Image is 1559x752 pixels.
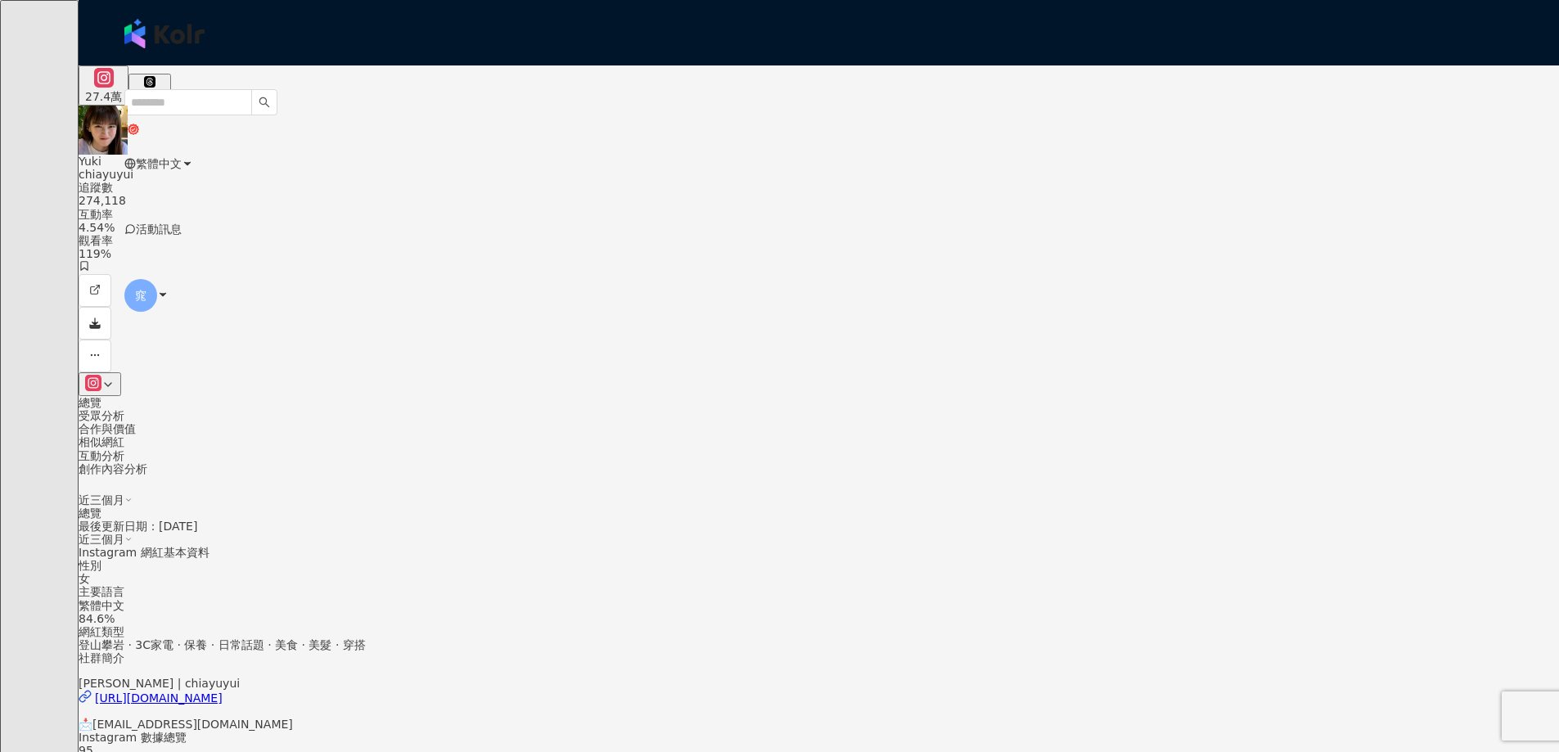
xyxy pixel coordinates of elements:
[79,106,128,155] img: KOL Avatar
[135,286,146,304] span: 窕
[79,638,366,651] span: 登山攀岩 · 3C家電 · 保養 · 日常話題 · 美食 · 美髮 · 穿搭
[79,599,1559,612] div: 繁體中文
[136,223,182,236] span: 活動訊息
[79,65,128,106] button: 27.4萬
[79,507,1559,520] div: 總覽
[79,520,1559,533] div: 最後更新日期：[DATE]
[128,74,171,106] button: 7.6萬
[79,546,1559,559] div: Instagram 網紅基本資料
[79,221,115,234] span: 4.54%
[79,612,115,625] span: 84.6%
[79,194,126,207] span: 274,118
[79,533,1559,546] div: 近三個月
[79,208,1559,221] div: 互動率
[79,247,111,260] span: 119%
[79,435,1559,448] div: 相似網紅
[95,691,223,705] div: [URL][DOMAIN_NAME]
[79,409,1559,422] div: 受眾分析
[79,234,1559,247] div: 觀看率
[79,181,1559,194] div: 追蹤數
[79,585,1559,598] div: 主要語言
[79,690,1559,705] a: [URL][DOMAIN_NAME]
[124,19,205,48] img: logo
[79,493,133,507] div: 近三個月
[79,677,240,690] span: [PERSON_NAME] | chiayuyui
[79,422,1559,435] div: 合作與價值
[79,155,1559,168] div: Yuki
[79,462,1559,475] div: 創作內容分析
[79,651,1559,664] div: 社群簡介
[259,97,270,108] span: search
[79,449,1559,462] div: 互動分析
[79,572,1559,585] div: 女
[85,90,122,103] div: 27.4萬
[79,731,1559,744] div: Instagram 數據總覽
[79,625,1559,638] div: 網紅類型
[79,168,133,181] span: chiayuyui
[79,559,1559,572] div: 性別
[79,718,293,731] span: 📩[EMAIL_ADDRESS][DOMAIN_NAME]
[79,396,1559,409] div: 總覽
